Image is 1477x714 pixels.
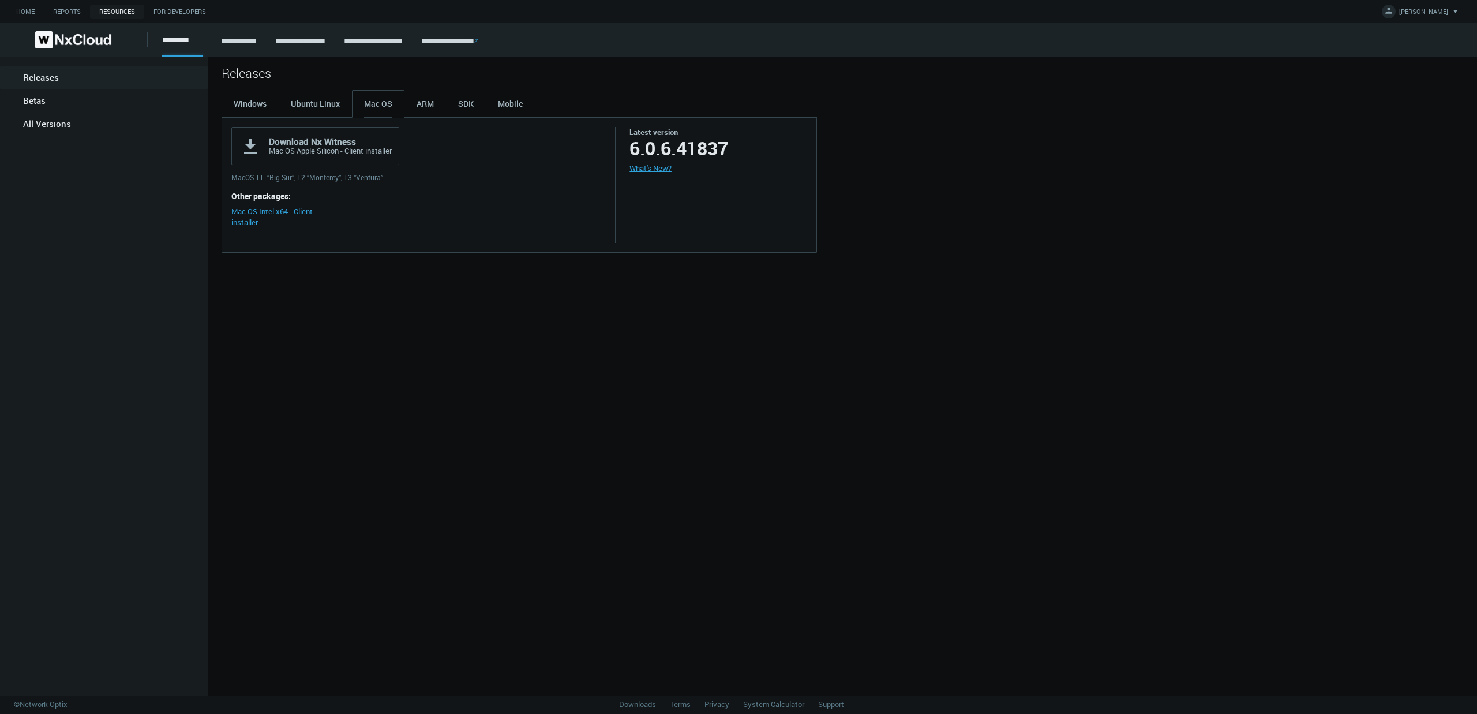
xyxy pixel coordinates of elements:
span: ARM [417,98,434,109]
a: For Developers [144,5,215,19]
div: Mac OS Apple Silicon - Client installer [269,146,392,155]
a: Resources [90,5,144,19]
a: Windows [222,90,279,118]
a: Downloads [619,699,656,709]
a: Mac OS Intel x64 - Client installer [231,206,313,228]
a: ©Network Optix [14,699,68,711]
img: Nx Cloud logo [35,31,111,48]
a: Download Nx WitnessMac OS Apple Silicon - Client installer [231,127,399,165]
a: Terms [670,699,691,709]
span: SDK [458,98,474,109]
h1: Releases [222,66,817,81]
b: 6.0.6.41837 [629,139,728,158]
span: Mac OS [364,90,392,118]
span: [PERSON_NAME] [1399,7,1448,20]
span: Betas [23,95,46,106]
h3: Download Nx Witness [269,137,392,146]
b: Latest version [629,127,678,137]
a: Privacy [704,699,729,709]
p: MacOS 11: “Big Sur”, 12 “Monterey”, 13 “Ventura”. [231,172,615,182]
span: Ubuntu Linux [291,98,340,109]
a: What's New? [629,163,672,173]
a: Home [7,5,44,19]
a: ARM [404,90,446,118]
span: Mobile [498,98,523,109]
a: Ubuntu Linux [279,90,352,118]
a: Mac OS [352,90,404,118]
span: All Versions [23,118,71,129]
a: Support [818,699,844,709]
a: System Calculator [743,699,804,709]
span: Windows [234,98,267,109]
a: Reports [44,5,90,19]
a: Mobile [486,90,535,118]
span: Releases [23,72,59,83]
span: Network Optix [20,699,68,709]
a: SDK [446,90,486,118]
b: Other packages: [231,190,291,201]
